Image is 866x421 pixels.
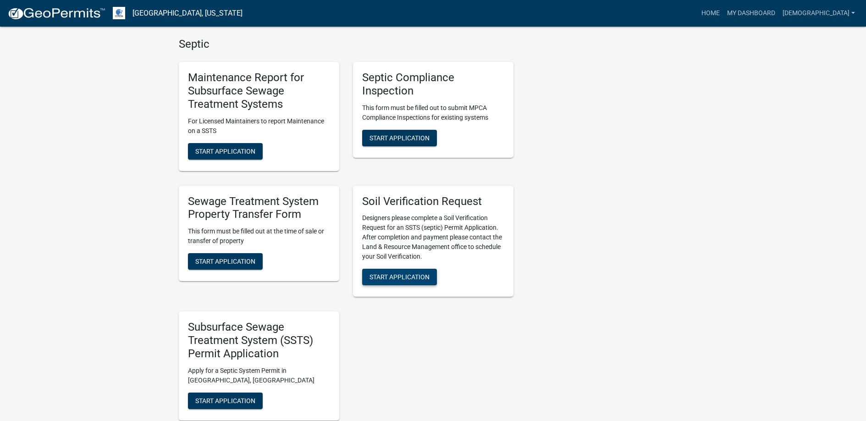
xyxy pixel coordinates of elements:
a: Home [698,5,723,22]
h5: Septic Compliance Inspection [362,71,504,98]
span: Start Application [195,147,255,155]
h4: Septic [179,38,513,51]
p: Apply for a Septic System Permit in [GEOGRAPHIC_DATA], [GEOGRAPHIC_DATA] [188,366,330,385]
a: My Dashboard [723,5,779,22]
button: Start Application [188,393,263,409]
span: Start Application [195,397,255,404]
button: Start Application [188,143,263,160]
span: Start Application [370,134,430,141]
p: This form must be filled out at the time of sale or transfer of property [188,227,330,246]
p: Designers please complete a Soil Verification Request for an SSTS (septic) Permit Application. Af... [362,213,504,261]
button: Start Application [188,253,263,270]
span: Start Application [370,273,430,281]
h5: Maintenance Report for Subsurface Sewage Treatment Systems [188,71,330,111]
span: Start Application [195,258,255,265]
button: Start Application [362,269,437,285]
a: [GEOGRAPHIC_DATA], [US_STATE] [132,6,243,21]
button: Start Application [362,130,437,146]
h5: Subsurface Sewage Treatment System (SSTS) Permit Application [188,321,330,360]
h5: Sewage Treatment System Property Transfer Form [188,195,330,222]
img: Otter Tail County, Minnesota [113,7,125,19]
h5: Soil Verification Request [362,195,504,208]
p: For Licensed Maintainers to report Maintenance on a SSTS [188,116,330,136]
a: [DEMOGRAPHIC_DATA] [779,5,859,22]
p: This form must be filled out to submit MPCA Compliance Inspections for existing systems [362,103,504,122]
